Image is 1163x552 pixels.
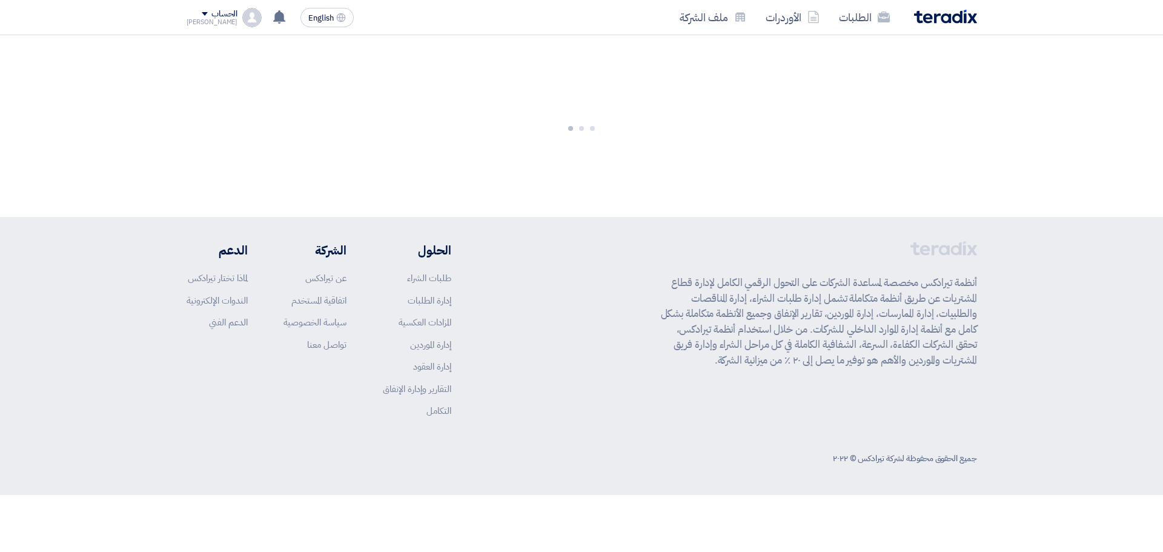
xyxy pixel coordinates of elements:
[410,338,451,351] a: إدارة الموردين
[242,8,262,27] img: profile_test.png
[756,3,829,32] a: الأوردرات
[283,241,346,259] li: الشركة
[187,294,248,307] a: الندوات الإلكترونية
[413,360,451,373] a: إدارة العقود
[308,14,334,22] span: English
[188,271,248,285] a: لماذا تختار تيرادكس
[291,294,346,307] a: اتفاقية المستخدم
[426,404,451,417] a: التكامل
[833,452,976,465] div: جميع الحقوق محفوظة لشركة تيرادكس © ٢٠٢٢
[283,316,346,329] a: سياسة الخصوصية
[399,316,451,329] a: المزادات العكسية
[383,382,451,396] a: التقارير وإدارة الإنفاق
[829,3,900,32] a: الطلبات
[305,271,346,285] a: عن تيرادكس
[383,241,451,259] li: الحلول
[661,275,977,368] p: أنظمة تيرادكس مخصصة لمساعدة الشركات على التحول الرقمي الكامل لإدارة قطاع المشتريات عن طريق أنظمة ...
[211,9,237,19] div: الحساب
[300,8,354,27] button: English
[407,271,451,285] a: طلبات الشراء
[187,241,248,259] li: الدعم
[408,294,451,307] a: إدارة الطلبات
[914,10,977,24] img: Teradix logo
[209,316,248,329] a: الدعم الفني
[670,3,756,32] a: ملف الشركة
[187,19,238,25] div: [PERSON_NAME]
[307,338,346,351] a: تواصل معنا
